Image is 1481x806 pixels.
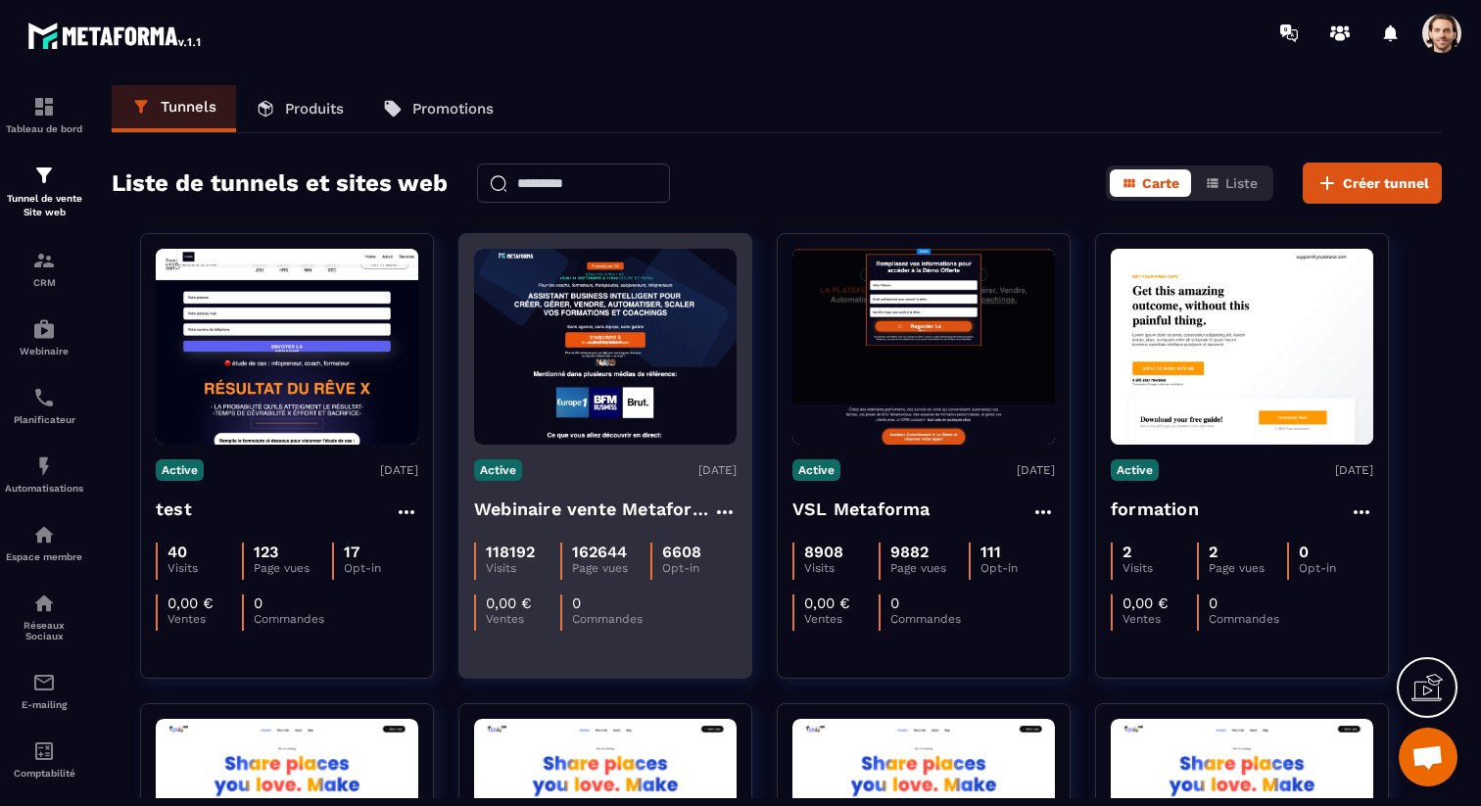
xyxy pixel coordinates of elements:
[254,594,263,612] p: 0
[474,496,713,523] h4: Webinaire vente Metaforma
[1303,163,1442,204] button: Créer tunnel
[486,561,560,575] p: Visits
[167,612,242,626] p: Ventes
[236,85,363,132] a: Produits
[1209,594,1218,612] p: 0
[32,592,56,615] img: social-network
[5,508,83,577] a: automationsautomationsEspace membre
[1299,561,1373,575] p: Opt-in
[5,303,83,371] a: automationsautomationsWebinaire
[5,551,83,562] p: Espace membre
[412,100,494,118] p: Promotions
[1111,249,1373,445] img: image
[572,594,581,612] p: 0
[167,594,214,612] p: 0,00 €
[698,463,737,477] p: [DATE]
[5,620,83,641] p: Réseaux Sociaux
[792,459,840,481] p: Active
[32,386,56,409] img: scheduler
[486,612,560,626] p: Ventes
[5,371,83,440] a: schedulerschedulerPlanificateur
[1123,561,1197,575] p: Visits
[804,543,843,561] p: 8908
[1123,594,1169,612] p: 0,00 €
[890,543,929,561] p: 9882
[572,561,649,575] p: Page vues
[156,459,204,481] p: Active
[32,249,56,272] img: formation
[1209,561,1286,575] p: Page vues
[1343,173,1429,193] span: Créer tunnel
[112,85,236,132] a: Tunnels
[32,671,56,694] img: email
[1193,169,1269,197] button: Liste
[344,543,359,561] p: 17
[254,612,328,626] p: Commandes
[1111,459,1159,481] p: Active
[662,543,701,561] p: 6608
[486,594,532,612] p: 0,00 €
[5,699,83,710] p: E-mailing
[285,100,344,118] p: Produits
[380,463,418,477] p: [DATE]
[254,543,278,561] p: 123
[5,656,83,725] a: emailemailE-mailing
[156,249,418,445] img: image
[1209,612,1283,626] p: Commandes
[32,164,56,187] img: formation
[5,346,83,356] p: Webinaire
[344,561,418,575] p: Opt-in
[5,234,83,303] a: formationformationCRM
[474,459,522,481] p: Active
[5,192,83,219] p: Tunnel de vente Site web
[5,440,83,508] a: automationsautomationsAutomatisations
[5,483,83,494] p: Automatisations
[1335,463,1373,477] p: [DATE]
[804,561,879,575] p: Visits
[1399,728,1457,786] div: Ouvrir le chat
[1111,496,1199,523] h4: formation
[5,577,83,656] a: social-networksocial-networkRéseaux Sociaux
[5,277,83,288] p: CRM
[890,561,968,575] p: Page vues
[1123,612,1197,626] p: Ventes
[32,739,56,763] img: accountant
[5,414,83,425] p: Planificateur
[167,561,242,575] p: Visits
[890,612,965,626] p: Commandes
[167,543,187,561] p: 40
[254,561,331,575] p: Page vues
[890,594,899,612] p: 0
[156,496,192,523] h4: test
[32,523,56,546] img: automations
[5,149,83,234] a: formationformationTunnel de vente Site web
[27,18,204,53] img: logo
[572,543,627,561] p: 162644
[804,594,850,612] p: 0,00 €
[1110,169,1191,197] button: Carte
[1142,175,1179,191] span: Carte
[980,543,1001,561] p: 111
[363,85,513,132] a: Promotions
[32,95,56,119] img: formation
[32,317,56,341] img: automations
[792,496,931,523] h4: VSL Metaforma
[112,164,448,203] h2: Liste de tunnels et sites web
[1299,543,1309,561] p: 0
[980,561,1055,575] p: Opt-in
[474,249,737,445] img: image
[1225,175,1258,191] span: Liste
[1017,463,1055,477] p: [DATE]
[486,543,535,561] p: 118192
[1123,543,1131,561] p: 2
[5,725,83,793] a: accountantaccountantComptabilité
[662,561,737,575] p: Opt-in
[572,612,646,626] p: Commandes
[32,454,56,478] img: automations
[5,80,83,149] a: formationformationTableau de bord
[161,98,216,116] p: Tunnels
[5,123,83,134] p: Tableau de bord
[1209,543,1218,561] p: 2
[5,768,83,779] p: Comptabilité
[804,612,879,626] p: Ventes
